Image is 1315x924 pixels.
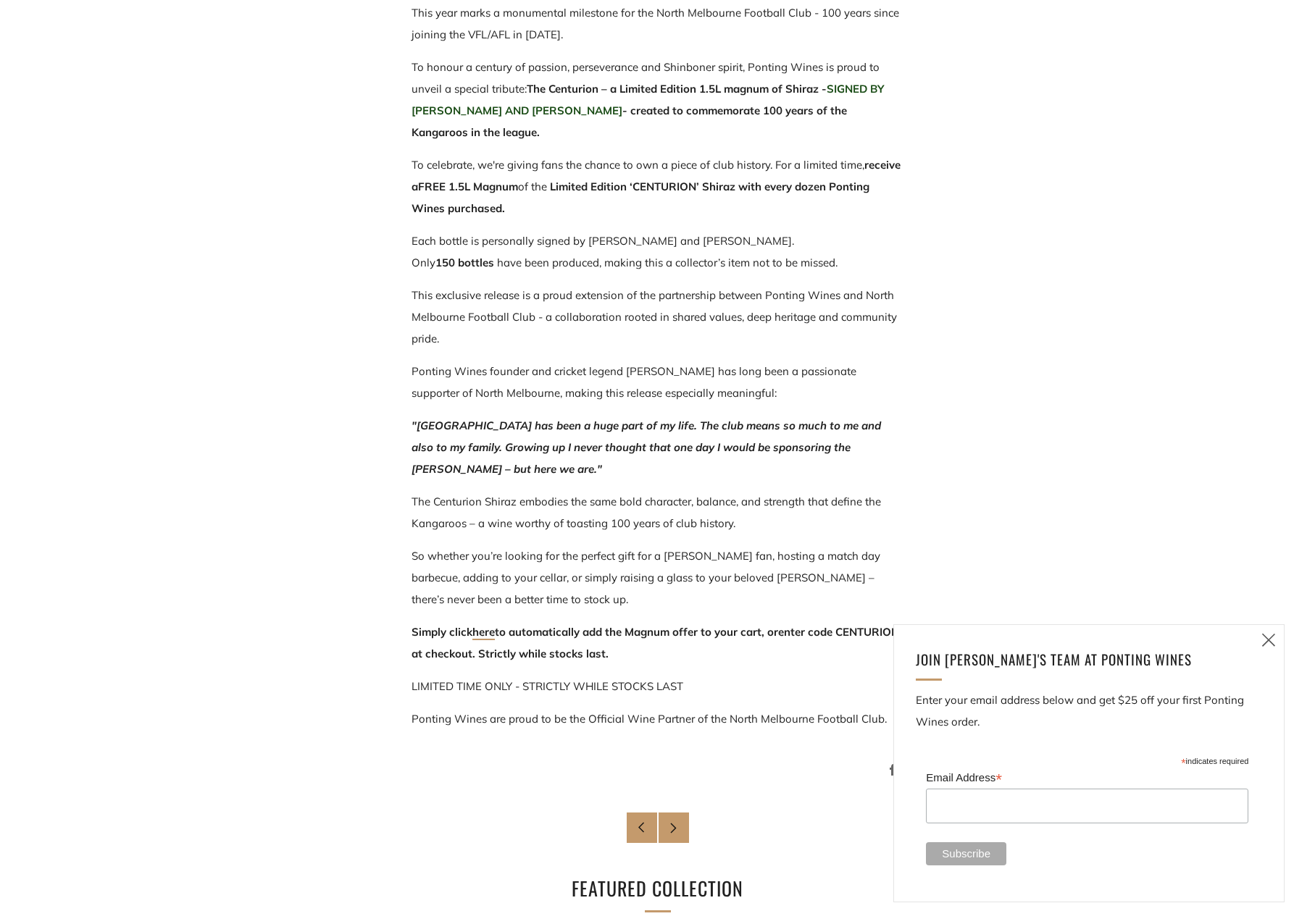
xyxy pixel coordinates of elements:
p: LIMITED TIME ONLY - STRICTLY WHILE STOCKS LAST [412,676,904,697]
span: To honour a century of passion, perseverance and Shinboner spirit, Ponting Wines is proud to unve... [412,60,880,96]
em: "[GEOGRAPHIC_DATA] has been a huge part of my life. The club means so much to me and also to my f... [412,419,881,476]
h2: Featured collection [419,873,897,904]
span: have been produced, making this a collector’s item not to be missed. [494,256,838,269]
span: The Centurion Shiraz embodies the same bold character, balance, and strength that define the Kang... [412,495,881,530]
strong: Limited Edition ‘ [550,180,633,193]
strong: The Centurion – a Limited Edition 1.5L magnum of Shiraz - - created to commemorate 100 years of t... [412,82,884,139]
div: indicates required [926,753,1248,767]
p: Enter your email address below and get $25 off your first Ponting Wines order. [916,689,1262,733]
input: Subscribe [926,842,1006,865]
span: To celebrate, we're giving fans the chance to own a piece of club history. For a limited time, [412,158,901,193]
a: here [472,625,495,640]
span: So whether you’re looking for the perfect gift for a [PERSON_NAME] fan, hosting a match day barbe... [412,549,880,606]
strong: CENTURION’ Shiraz with every dozen Ponting Wines purchased. [412,180,869,215]
span: . Strictly while stocks last. [472,647,609,660]
span: Ponting Wines founder and cricket legend [PERSON_NAME] has long been a passionate supporter of No... [412,364,856,400]
span: This exclusive release is a proud extension of the partnership between Ponting Wines and North Me... [412,288,897,345]
label: Email Address [926,767,1248,787]
strong: 150 bottles [435,256,494,269]
span: Simply click to automatically add the Magnum offer to your cart, or [412,625,778,639]
span: Each bottle is personally signed by [PERSON_NAME] and [PERSON_NAME]. [412,234,794,248]
span: Ponting Wines are proud to be the Official Wine Partner of the North Melbourne Football Club. [412,712,887,726]
span: Only [412,256,435,269]
strong: FREE 1.5L Magnum [418,180,518,193]
span: of the [518,180,547,193]
h4: Join [PERSON_NAME]'s team at ponting Wines [916,647,1245,671]
span: SIGNED BY [PERSON_NAME] AND [PERSON_NAME] [412,82,884,117]
span: This year marks a monumental milestone for the North Melbourne Football Club - 100 years since jo... [412,6,899,41]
